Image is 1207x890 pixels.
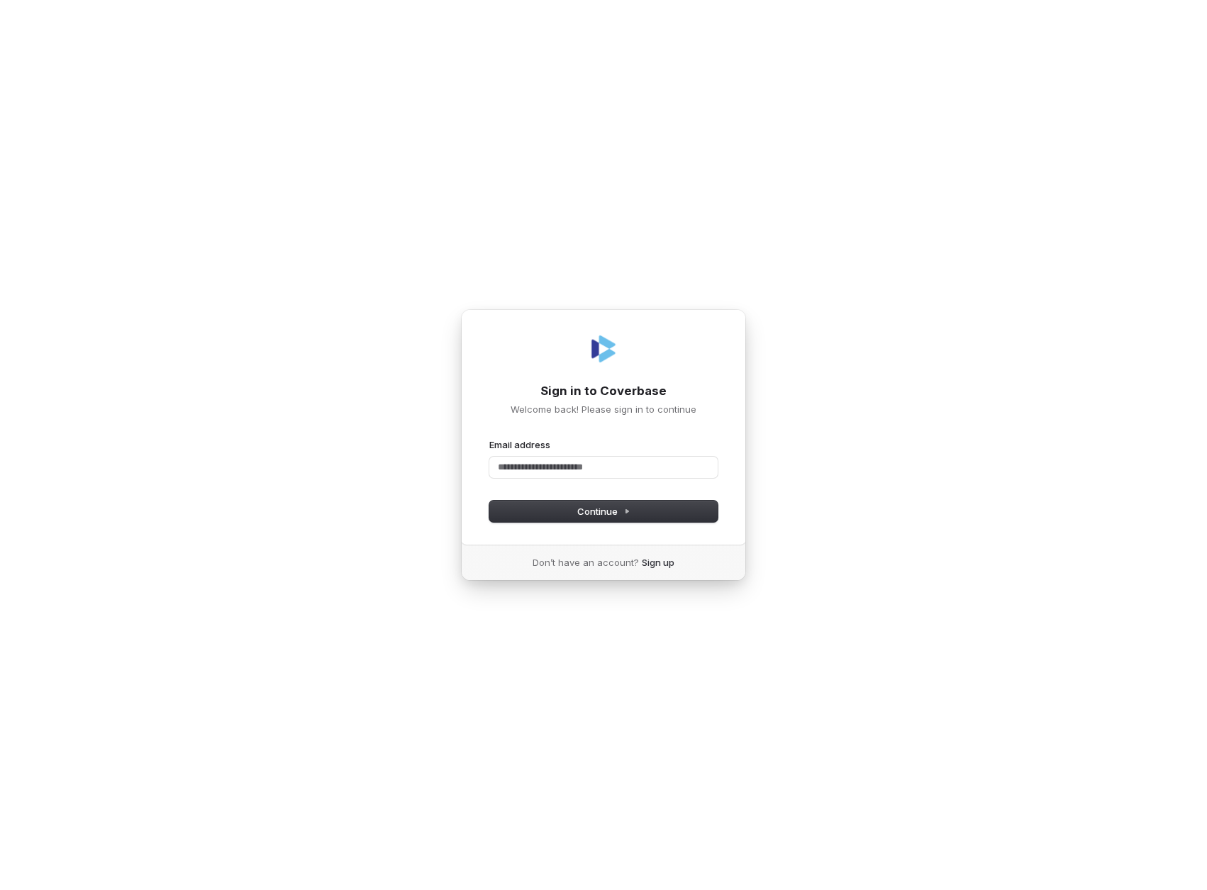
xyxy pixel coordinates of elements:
p: Welcome back! Please sign in to continue [489,403,718,416]
img: Coverbase [586,332,621,366]
h1: Sign in to Coverbase [489,383,718,400]
a: Sign up [642,556,674,569]
span: Don’t have an account? [533,556,639,569]
label: Email address [489,438,550,451]
span: Continue [577,505,630,518]
button: Continue [489,501,718,522]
